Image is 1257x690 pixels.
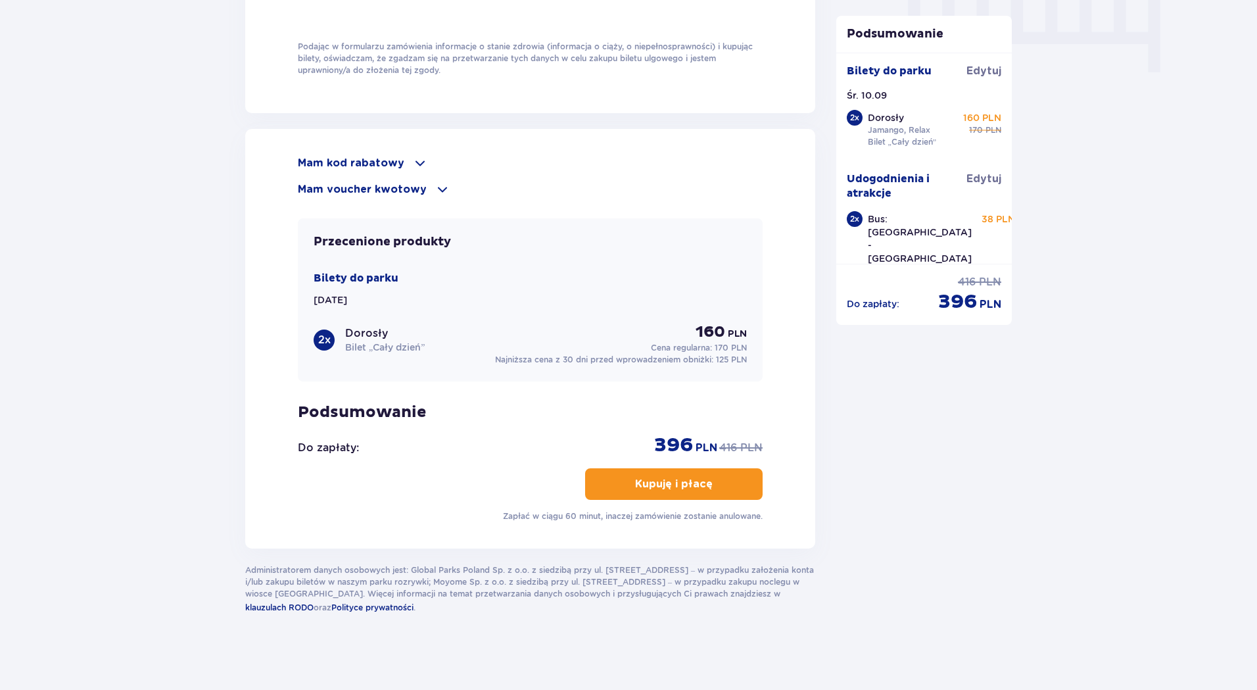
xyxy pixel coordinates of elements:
[728,328,747,341] p: PLN
[696,441,717,455] p: PLN
[868,111,904,124] p: Dorosły
[966,172,1001,186] a: Edytuj
[245,564,815,614] p: Administratorem danych osobowych jest: Global Parks Poland Sp. z o.o. z siedzibą przy ul. [STREET...
[847,64,932,78] p: Bilety do parku
[740,441,763,455] p: PLN
[298,441,359,455] p: Do zapłaty :
[969,124,983,136] p: 170
[495,354,747,366] p: Najniższa cena z 30 dni przed wprowadzeniem obniżki:
[868,136,937,148] p: Bilet „Cały dzień”
[719,441,738,455] p: 416
[331,603,414,612] span: Polityce prywatności
[963,111,1001,124] p: 160 PLN
[836,26,1012,42] p: Podsumowanie
[345,326,388,341] p: Dorosły
[847,297,899,310] p: Do zapłaty :
[696,322,725,342] p: 160
[980,297,1001,312] p: PLN
[868,124,930,136] p: Jamango, Relax
[651,342,747,354] p: Cena regularna:
[716,355,747,364] span: 125 PLN
[958,275,976,289] p: 416
[966,64,1001,78] a: Edytuj
[654,433,693,458] p: 396
[314,271,398,285] p: Bilety do parku
[585,468,763,500] button: Kupuję i płacę
[503,510,763,522] p: Zapłać w ciągu 60 minut, inaczej zamówienie zostanie anulowane.
[938,289,977,314] p: 396
[985,124,1001,136] p: PLN
[847,110,863,126] div: 2 x
[635,477,713,491] p: Kupuję i płacę
[847,172,967,201] p: Udogodnienia i atrakcje
[314,293,347,307] p: [DATE]
[979,275,1001,289] p: PLN
[245,603,314,612] span: klauzulach RODO
[868,212,972,291] p: Bus: [GEOGRAPHIC_DATA] - [GEOGRAPHIC_DATA] - [GEOGRAPHIC_DATA]
[298,182,427,197] p: Mam voucher kwotowy
[314,330,335,351] div: 2 x
[245,600,314,614] a: klauzulach RODO
[847,89,887,102] p: Śr. 10.09
[314,234,451,250] p: Przecenione produkty
[345,341,425,354] p: Bilet „Cały dzień”
[715,343,747,353] span: 170 PLN
[982,212,1015,226] p: 38 PLN
[298,41,763,76] p: Podając w formularzu zamówienia informacje o stanie zdrowia (informacja o ciąży, o niepełnosprawn...
[298,403,763,422] p: Podsumowanie
[298,156,404,170] p: Mam kod rabatowy
[331,600,414,614] a: Polityce prywatności
[847,211,863,227] div: 2 x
